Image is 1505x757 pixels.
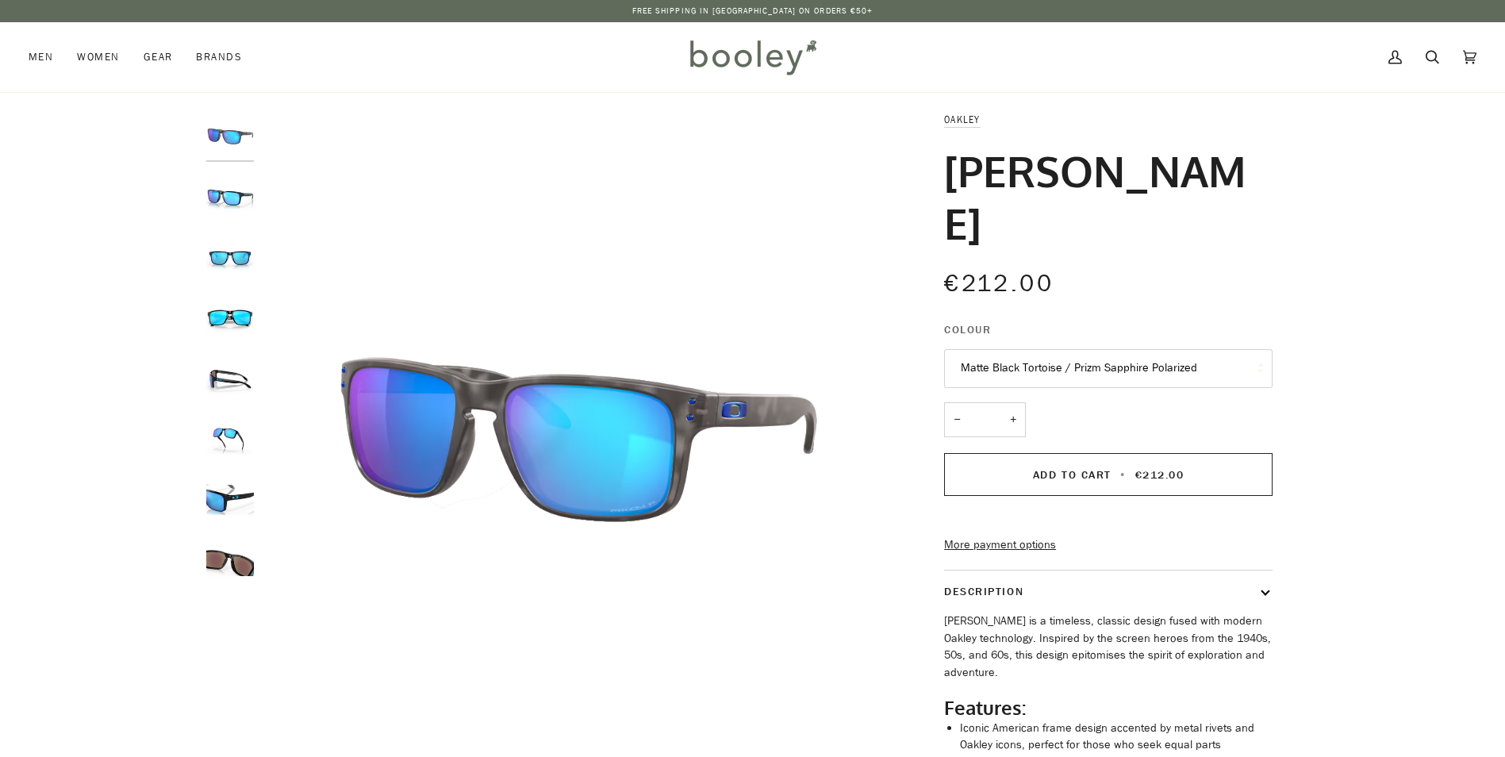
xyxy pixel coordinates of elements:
h2: Features: [944,696,1273,720]
img: Oakley Holbrook Polished Black / Prizm Sapphire Lens - Booley Galway [206,232,254,280]
img: Oakley Holbrook Polished Black / Prizm Sapphire Lens - Booley Galway [206,476,254,524]
img: Oakley Holbrook Polished Black / Prizm Sapphire Lens - Booley Galway [206,537,254,585]
button: Description [944,571,1273,613]
span: Women [77,49,119,65]
span: Colour [944,321,991,338]
h1: [PERSON_NAME] [944,144,1261,249]
span: €212.00 [944,267,1054,300]
img: Oakley Holbrook Polished Black / Prizm Sapphire Lens - Booley Galway [206,294,254,341]
span: • [1115,467,1131,482]
img: Oakley Holbrook Polished Black / Prizm Sapphire Lens - Booley Galway [206,355,254,402]
button: Add to Cart • €212.00 [944,453,1273,496]
span: Men [29,49,53,65]
li: Iconic American frame design accented by metal rivets and Oakley icons, perfect for those who see... [960,720,1273,754]
img: Oakley Holbrook Matte Black Tortoise / Prizm Sapphire Polarized - Booley Galway [206,111,254,159]
span: €212.00 [1135,467,1184,482]
img: Oakley Holbrook Polished Black / Prizm Sapphire Lens - Booley Galway [206,415,254,463]
button: Matte Black Tortoise / Prizm Sapphire Polarized [944,349,1273,388]
span: Gear [144,49,173,65]
img: Oakley Holbrook Polished Black / Prizm Sapphire Lens - Booley Galway [206,172,254,220]
a: Brands [184,22,254,92]
p: [PERSON_NAME] is a timeless, classic design fused with modern Oakley technology. Inspired by the ... [944,613,1273,682]
button: + [1000,402,1026,438]
input: Quantity [944,402,1026,438]
img: Oakley Holbrook Matte Black Tortoise / Prizm Sapphire Polarized - Booley Galway [262,111,889,739]
a: Gear [132,22,185,92]
p: Free Shipping in [GEOGRAPHIC_DATA] on Orders €50+ [632,5,873,17]
span: Add to Cart [1033,467,1111,482]
a: Men [29,22,65,92]
a: Women [65,22,131,92]
a: Oakley [944,113,981,126]
span: Brands [196,49,242,65]
a: More payment options [944,536,1273,554]
img: Booley [683,34,822,80]
button: − [944,402,969,438]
